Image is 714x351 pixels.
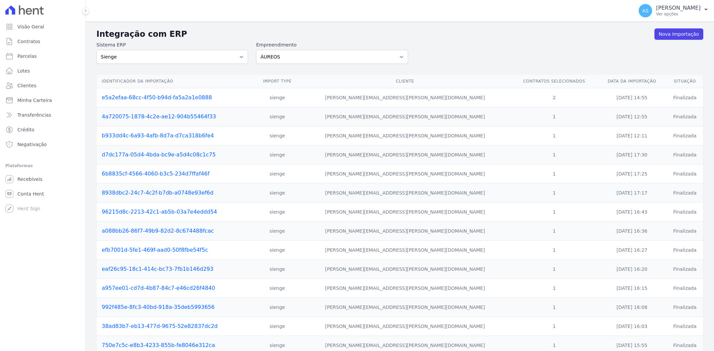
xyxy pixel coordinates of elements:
td: Finalizada [666,298,703,317]
td: sienge [255,241,299,260]
th: Identificador da Importação [96,75,255,88]
td: 1 [511,145,598,164]
div: Plataformas [5,162,80,170]
td: 1 [511,184,598,203]
td: [DATE] 16:20 [598,260,666,279]
th: Situação [666,75,703,88]
a: Negativação [3,138,83,151]
td: [DATE] 14:55 [598,88,666,107]
td: sienge [255,107,299,126]
td: 1 [511,279,598,298]
td: Finalizada [666,279,703,298]
a: 96215d8c-2213-42c1-ab5b-03a7e4eddd54 [102,209,217,215]
td: sienge [255,203,299,222]
td: Finalizada [666,203,703,222]
td: [DATE] 16:15 [598,279,666,298]
td: 1 [511,222,598,241]
p: [PERSON_NAME] [656,5,701,11]
td: [PERSON_NAME][EMAIL_ADDRESS][PERSON_NAME][DOMAIN_NAME] [299,203,511,222]
a: Contratos [3,35,83,48]
td: [DATE] 16:43 [598,203,666,222]
span: Parcelas [17,53,37,60]
td: [DATE] 16:03 [598,317,666,336]
td: Finalizada [666,184,703,203]
span: AS [642,8,648,13]
a: Nova Importação [654,28,703,40]
span: Lotes [17,68,30,74]
td: Finalizada [666,260,703,279]
td: Finalizada [666,126,703,145]
td: [PERSON_NAME][EMAIL_ADDRESS][PERSON_NAME][DOMAIN_NAME] [299,107,511,126]
a: Transferências [3,108,83,122]
a: 992f485e-8fc3-40bd-918a-35deb5993656 [102,304,215,310]
td: 1 [511,317,598,336]
a: a957ee01-cd7d-4b87-84c7-e46cd26f4840 [102,285,215,291]
th: Cliente [299,75,511,88]
a: Parcelas [3,49,83,63]
span: Conta Hent [17,191,44,197]
td: sienge [255,126,299,145]
td: Finalizada [666,164,703,184]
th: Data da Importação [598,75,666,88]
a: d7dc177a-05d4-4bda-bc9e-a5d4c08c1c75 [102,151,216,158]
td: [DATE] 12:11 [598,126,666,145]
a: Conta Hent [3,187,83,201]
th: Import type [255,75,299,88]
td: sienge [255,279,299,298]
td: Finalizada [666,317,703,336]
a: 38ad83b7-eb13-477d-9675-52e82837dc2d [102,323,218,329]
td: sienge [255,88,299,107]
td: 1 [511,107,598,126]
td: sienge [255,164,299,184]
td: [DATE] 17:30 [598,145,666,164]
p: Ver opções [656,11,701,17]
button: AS [PERSON_NAME] Ver opções [633,1,714,20]
a: eaf26c95-18c1-414c-bc73-7fb1b146d293 [102,266,213,272]
td: Finalizada [666,88,703,107]
td: [DATE] 16:27 [598,241,666,260]
td: Finalizada [666,222,703,241]
td: sienge [255,184,299,203]
td: [DATE] 17:17 [598,184,666,203]
span: Clientes [17,82,36,89]
td: [PERSON_NAME][EMAIL_ADDRESS][PERSON_NAME][DOMAIN_NAME] [299,241,511,260]
td: 1 [511,126,598,145]
a: a088bb26-86f7-49b9-82d2-8c674488fcac [102,228,214,234]
td: [PERSON_NAME][EMAIL_ADDRESS][PERSON_NAME][DOMAIN_NAME] [299,260,511,279]
a: 4a720075-1878-4c2e-ae12-904b55464f33 [102,113,216,120]
td: 2 [511,88,598,107]
td: 1 [511,260,598,279]
td: sienge [255,145,299,164]
a: b933dd4c-6a93-4afb-8d7a-d7ca318b6fe4 [102,132,214,139]
h2: Integração com ERP [96,28,654,40]
td: [PERSON_NAME][EMAIL_ADDRESS][PERSON_NAME][DOMAIN_NAME] [299,126,511,145]
td: [PERSON_NAME][EMAIL_ADDRESS][PERSON_NAME][DOMAIN_NAME] [299,222,511,241]
td: [PERSON_NAME][EMAIL_ADDRESS][PERSON_NAME][DOMAIN_NAME] [299,298,511,317]
td: [PERSON_NAME][EMAIL_ADDRESS][PERSON_NAME][DOMAIN_NAME] [299,317,511,336]
td: [DATE] 16:08 [598,298,666,317]
td: [PERSON_NAME][EMAIL_ADDRESS][PERSON_NAME][DOMAIN_NAME] [299,88,511,107]
a: efb7001d-5fe1-469f-aad0-50f8fbe54f5c [102,247,208,253]
span: Transferências [17,112,51,118]
td: [PERSON_NAME][EMAIL_ADDRESS][PERSON_NAME][DOMAIN_NAME] [299,279,511,298]
td: Finalizada [666,145,703,164]
td: sienge [255,317,299,336]
a: 8938dbc2-24c7-4c2f-b7db-a0748e93ef6d [102,190,214,196]
td: 1 [511,164,598,184]
a: Recebíveis [3,172,83,186]
td: [PERSON_NAME][EMAIL_ADDRESS][PERSON_NAME][DOMAIN_NAME] [299,184,511,203]
td: [DATE] 16:36 [598,222,666,241]
a: 750e7c5c-e8b3-4233-855b-fe8046e312ca [102,342,215,348]
td: 1 [511,241,598,260]
td: [DATE] 12:55 [598,107,666,126]
td: [PERSON_NAME][EMAIL_ADDRESS][PERSON_NAME][DOMAIN_NAME] [299,164,511,184]
label: Sistema ERP [96,41,248,48]
span: Visão Geral [17,23,44,30]
td: [PERSON_NAME][EMAIL_ADDRESS][PERSON_NAME][DOMAIN_NAME] [299,145,511,164]
a: e5a2efaa-68cc-4f50-b94d-fa5a2a1e0888 [102,94,212,101]
span: Negativação [17,141,47,148]
a: Crédito [3,123,83,136]
label: Empreendimento [256,41,408,48]
span: Crédito [17,126,34,133]
td: 1 [511,203,598,222]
